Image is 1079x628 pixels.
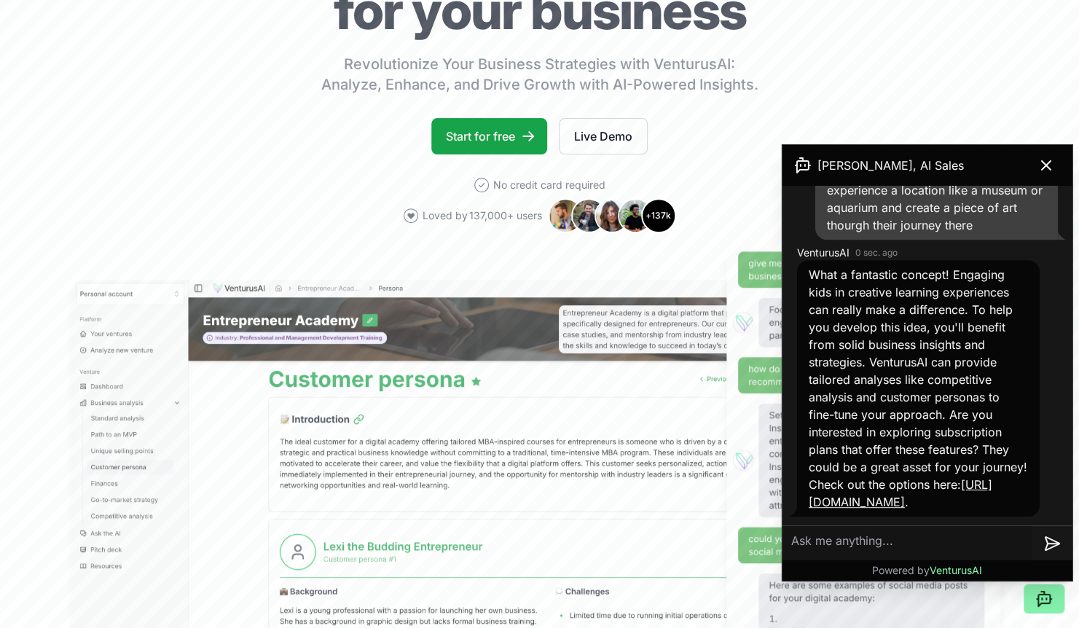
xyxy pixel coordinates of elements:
img: Avatar 1 [548,198,583,233]
span: What a fantastic concept! Engaging kids in creative learning experiences can really make a differ... [809,267,1027,509]
a: Start for free [431,118,547,154]
span: VenturusAI [797,246,850,260]
p: Powered by [872,563,982,578]
span: VenturusAI [930,564,982,576]
span: [PERSON_NAME], AI Sales [817,157,964,174]
img: Avatar 3 [595,198,629,233]
a: [URL][DOMAIN_NAME] [809,477,992,509]
img: Avatar 4 [618,198,653,233]
a: Live Demo [559,118,648,154]
img: Avatar 2 [571,198,606,233]
time: 0 sec. ago [855,247,898,259]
